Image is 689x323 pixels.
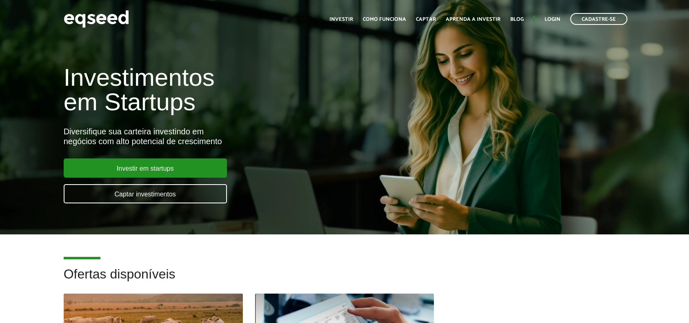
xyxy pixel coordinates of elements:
[416,17,436,22] a: Captar
[510,17,524,22] a: Blog
[64,8,129,30] img: EqSeed
[363,17,406,22] a: Como funciona
[446,17,500,22] a: Aprenda a investir
[570,13,627,25] a: Cadastre-se
[64,267,626,294] h2: Ofertas disponíveis
[64,65,396,114] h1: Investimentos em Startups
[64,184,227,203] a: Captar investimentos
[329,17,353,22] a: Investir
[64,127,396,146] div: Diversifique sua carteira investindo em negócios com alto potencial de crescimento
[545,17,560,22] a: Login
[64,158,227,178] a: Investir em startups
